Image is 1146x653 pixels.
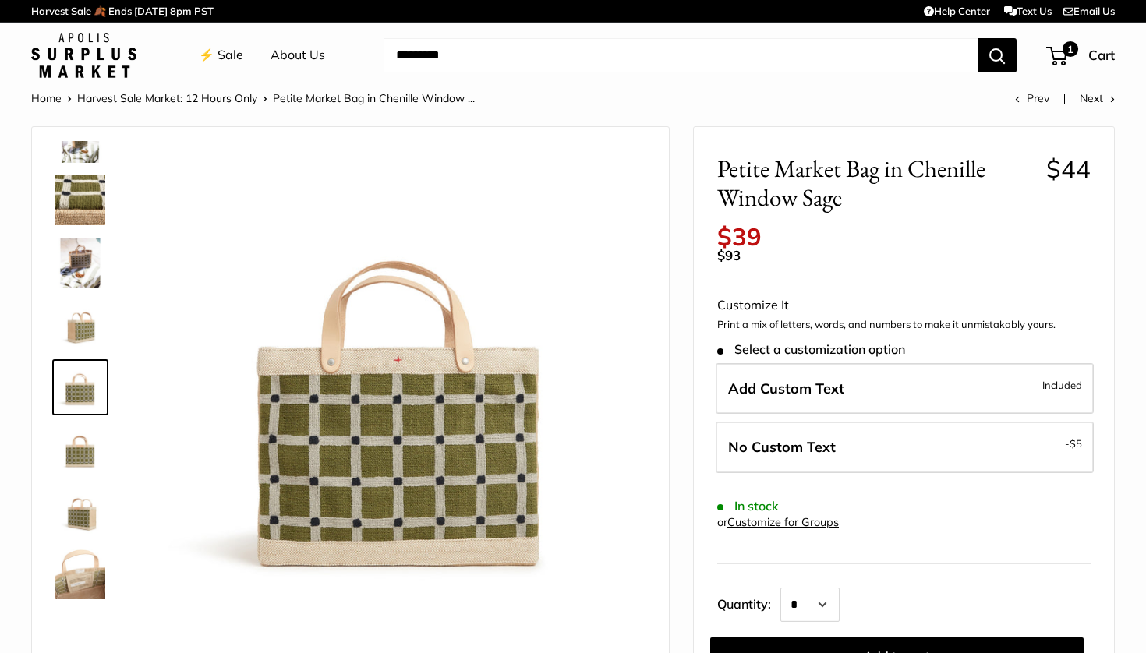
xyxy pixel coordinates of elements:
span: In stock [717,499,779,514]
a: Petite Market Bag in Chenille Window Sage [52,484,108,540]
span: 1 [1063,41,1078,57]
a: Petite Market Bag in Chenille Window Sage [52,172,108,228]
img: Petite Market Bag in Chenille Window Sage [55,425,105,475]
span: No Custom Text [728,438,836,456]
a: Help Center [924,5,990,17]
a: Customize for Groups [727,515,839,529]
img: Petite Market Bag in Chenille Window Sage [55,487,105,537]
button: Search [978,38,1017,72]
input: Search... [384,38,978,72]
img: Apolis: Surplus Market [31,33,136,78]
span: Add Custom Text [728,379,844,397]
div: Customize It [717,294,1091,317]
a: 1 Cart [1048,43,1115,68]
span: $5 [1070,437,1082,450]
img: Petite Market Bag in Chenille Window Sage [157,150,646,639]
nav: Breadcrumb [31,88,475,108]
span: Included [1042,376,1082,394]
img: Petite Market Bag in Chenille Window Sage [55,300,105,350]
a: Petite Market Bag in Chenille Window Sage [52,546,108,602]
a: Email Us [1063,5,1115,17]
a: Prev [1015,91,1049,105]
span: Cart [1088,47,1115,63]
a: Harvest Sale Market: 12 Hours Only [77,91,257,105]
div: or [717,512,839,533]
a: Petite Market Bag in Chenille Window Sage [52,422,108,478]
span: $39 [717,221,762,252]
a: Home [31,91,62,105]
img: Petite Market Bag in Chenille Window Sage [55,175,105,225]
a: Petite Market Bag in Chenille Window Sage [52,297,108,353]
label: Add Custom Text [716,363,1094,415]
span: - [1065,434,1082,453]
span: $44 [1046,154,1091,184]
img: Petite Market Bag in Chenille Window Sage [55,238,105,288]
span: Petite Market Bag in Chenille Window Sage [717,154,1035,212]
img: Petite Market Bag in Chenille Window Sage [55,549,105,599]
a: Petite Market Bag in Chenille Window Sage [52,235,108,291]
a: Petite Market Bag in Chenille Window Sage [52,359,108,415]
p: Print a mix of letters, words, and numbers to make it unmistakably yours. [717,317,1091,333]
img: Petite Market Bag in Chenille Window Sage [55,362,105,412]
a: About Us [271,44,325,67]
a: Text Us [1004,5,1052,17]
label: Quantity: [717,583,780,622]
span: $93 [717,247,741,263]
span: Petite Market Bag in Chenille Window ... [273,91,475,105]
a: Next [1080,91,1115,105]
span: Select a customization option [717,342,905,357]
a: ⚡️ Sale [199,44,243,67]
label: Leave Blank [716,422,1094,473]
